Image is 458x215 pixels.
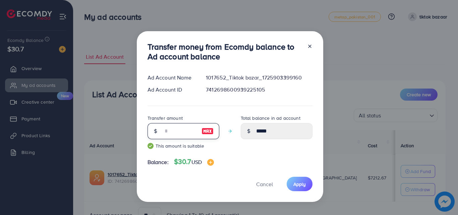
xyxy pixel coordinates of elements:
div: Ad Account Name [142,74,201,82]
h4: $30.7 [174,158,214,166]
button: Apply [287,177,312,191]
img: guide [148,143,154,149]
div: Ad Account ID [142,86,201,94]
div: 1017652_Tiktok bazar_1725903399160 [201,74,318,82]
img: image [207,159,214,166]
h3: Transfer money from Ecomdy balance to Ad account balance [148,42,302,61]
label: Total balance in ad account [241,115,300,121]
label: Transfer amount [148,115,183,121]
span: USD [191,158,202,166]
span: Apply [293,181,306,187]
img: image [202,127,214,135]
span: Cancel [256,180,273,188]
button: Cancel [248,177,281,191]
small: This amount is suitable [148,143,219,149]
div: 7412698600939225105 [201,86,318,94]
span: Balance: [148,158,169,166]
